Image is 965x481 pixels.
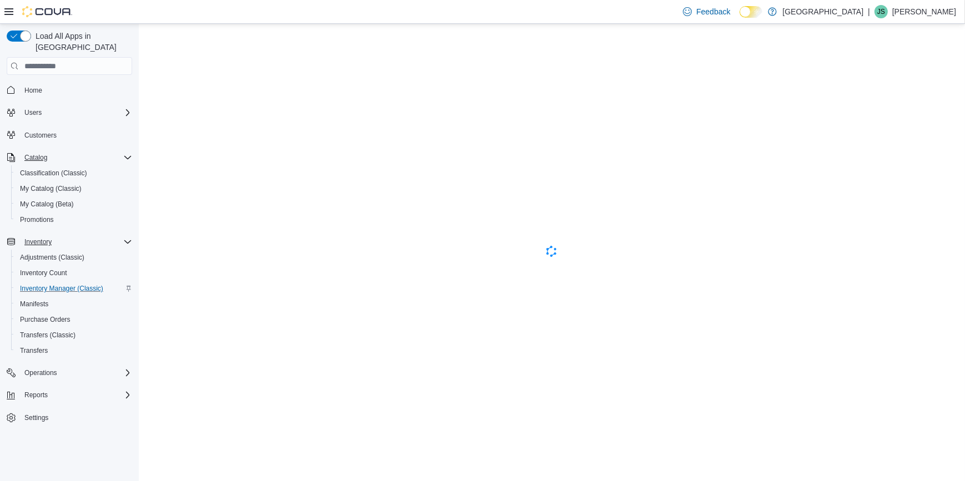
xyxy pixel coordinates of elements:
span: Settings [20,411,132,424]
button: Inventory Manager (Classic) [11,281,137,296]
span: Customers [20,128,132,142]
a: Adjustments (Classic) [16,251,89,264]
a: Manifests [16,297,53,311]
button: Inventory Count [11,265,137,281]
button: Home [2,82,137,98]
p: [GEOGRAPHIC_DATA] [782,5,863,18]
button: Reports [2,387,137,403]
span: Transfers [20,346,48,355]
span: Inventory Manager (Classic) [16,282,132,295]
button: My Catalog (Classic) [11,181,137,196]
span: Inventory Count [20,269,67,277]
a: Customers [20,129,61,142]
a: Transfers (Classic) [16,328,80,342]
a: Transfers [16,344,52,357]
span: Manifests [16,297,132,311]
span: Settings [24,413,48,422]
span: Transfers (Classic) [20,331,76,340]
a: Feedback [678,1,735,23]
span: Operations [20,366,132,379]
a: My Catalog (Beta) [16,198,78,211]
span: My Catalog (Classic) [20,184,82,193]
span: My Catalog (Beta) [20,200,74,209]
nav: Complex example [7,77,132,454]
span: Inventory Count [16,266,132,280]
span: Catalog [24,153,47,162]
button: Inventory [20,235,56,249]
span: Purchase Orders [20,315,71,324]
a: Inventory Count [16,266,72,280]
input: Dark Mode [740,6,763,18]
button: Adjustments (Classic) [11,250,137,265]
span: My Catalog (Beta) [16,198,132,211]
button: Transfers (Classic) [11,327,137,343]
span: Inventory [20,235,132,249]
span: Reports [20,388,132,402]
button: Customers [2,127,137,143]
span: Users [24,108,42,117]
span: Transfers [16,344,132,357]
span: Load All Apps in [GEOGRAPHIC_DATA] [31,31,132,53]
button: Settings [2,409,137,426]
button: Classification (Classic) [11,165,137,181]
a: Settings [20,411,53,424]
p: | [868,5,870,18]
button: Promotions [11,212,137,227]
a: My Catalog (Classic) [16,182,86,195]
button: Manifests [11,296,137,312]
a: Inventory Manager (Classic) [16,282,108,295]
span: My Catalog (Classic) [16,182,132,195]
a: Classification (Classic) [16,166,92,180]
span: Home [20,83,132,97]
span: Classification (Classic) [16,166,132,180]
button: My Catalog (Beta) [11,196,137,212]
span: Promotions [20,215,54,224]
span: Promotions [16,213,132,226]
button: Reports [20,388,52,402]
span: Home [24,86,42,95]
span: Operations [24,368,57,377]
button: Transfers [11,343,137,358]
span: Transfers (Classic) [16,328,132,342]
span: Reports [24,391,48,399]
a: Home [20,84,47,97]
span: Catalog [20,151,132,164]
span: JS [877,5,885,18]
button: Catalog [2,150,137,165]
button: Users [20,106,46,119]
a: Purchase Orders [16,313,75,326]
img: Cova [22,6,72,17]
button: Operations [2,365,137,381]
span: Adjustments (Classic) [16,251,132,264]
button: Inventory [2,234,137,250]
span: Customers [24,131,57,140]
span: Purchase Orders [16,313,132,326]
span: Manifests [20,300,48,308]
span: Adjustments (Classic) [20,253,84,262]
span: Inventory [24,237,52,246]
button: Purchase Orders [11,312,137,327]
button: Users [2,105,137,120]
span: Users [20,106,132,119]
p: [PERSON_NAME] [892,5,956,18]
span: Inventory Manager (Classic) [20,284,103,293]
div: John Sully [874,5,888,18]
button: Catalog [20,151,52,164]
span: Feedback [696,6,730,17]
a: Promotions [16,213,58,226]
button: Operations [20,366,62,379]
span: Classification (Classic) [20,169,87,178]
